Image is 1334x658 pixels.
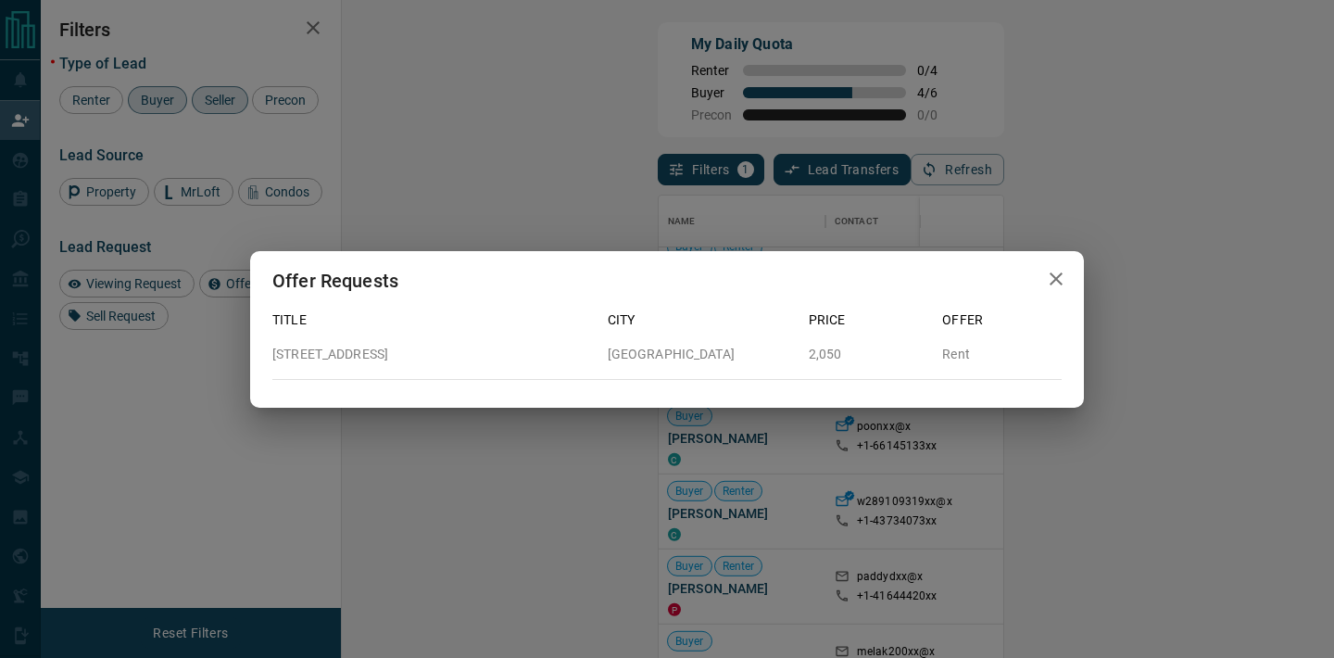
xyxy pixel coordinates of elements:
p: 2,050 [809,345,928,364]
p: Offer [942,310,1062,330]
p: Title [272,310,593,330]
h2: Offer Requests [250,251,421,310]
p: [GEOGRAPHIC_DATA] [608,345,794,364]
p: Rent [942,345,1062,364]
p: Price [809,310,928,330]
p: City [608,310,794,330]
p: [STREET_ADDRESS] [272,345,593,364]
